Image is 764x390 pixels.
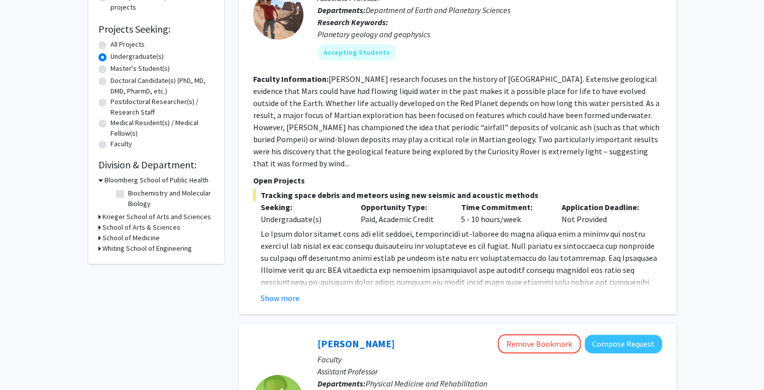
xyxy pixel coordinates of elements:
label: Faculty [111,139,132,149]
label: Undergraduate(s) [111,51,164,62]
label: Doctoral Candidate(s) (PhD, MD, DMD, PharmD, etc.) [111,75,214,96]
p: Seeking: [261,201,346,213]
mat-chip: Accepting Students [317,44,396,60]
div: Undergraduate(s) [261,213,346,225]
p: Assistant Professor [317,365,662,377]
h3: Bloomberg School of Public Health [104,175,208,185]
label: Master's Student(s) [111,63,170,74]
button: Remove Bookmark [498,334,581,353]
h2: Projects Seeking: [98,23,214,35]
b: Departments: [317,378,366,388]
label: Biochemistry and Molecular Biology [128,188,211,209]
p: Faculty [317,353,662,365]
span: Physical Medicine and Rehabilitation [366,378,487,388]
iframe: Chat [8,345,43,382]
p: Time Commitment: [461,201,547,213]
a: [PERSON_NAME] [317,337,395,350]
h3: School of Medicine [102,233,160,243]
h2: Division & Department: [98,159,214,171]
label: All Projects [111,39,145,50]
p: Open Projects [253,174,662,186]
span: Department of Earth and Planetary Sciences [366,5,510,15]
h3: School of Arts & Sciences [102,222,180,233]
p: Opportunity Type: [361,201,446,213]
b: Faculty Information: [253,74,329,84]
p: Application Deadline: [562,201,647,213]
h3: Whiting School of Engineering [102,243,192,254]
label: Postdoctoral Researcher(s) / Research Staff [111,96,214,118]
button: Show more [261,292,299,304]
div: Not Provided [554,201,654,225]
h3: Krieger School of Arts and Sciences [102,212,211,222]
fg-read-more: [PERSON_NAME] research focuses on the history of [GEOGRAPHIC_DATA]. Extensive geological evidence... [253,74,660,168]
div: 5 - 10 hours/week [454,201,554,225]
label: Medical Resident(s) / Medical Fellow(s) [111,118,214,139]
b: Research Keywords: [317,17,388,27]
div: Paid, Academic Credit [353,201,454,225]
div: Planetary geology and geophysics [317,28,662,40]
p: Lo Ipsum dolor sitamet cons adi elit seddoei, temporincidi ut-laboree do magna aliqua enim a mini... [261,228,662,360]
button: Compose Request to Fenan Rassu [585,335,662,353]
b: Departments: [317,5,366,15]
span: Tracking space debris and meteors using new seismic and acoustic methods [253,189,662,201]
